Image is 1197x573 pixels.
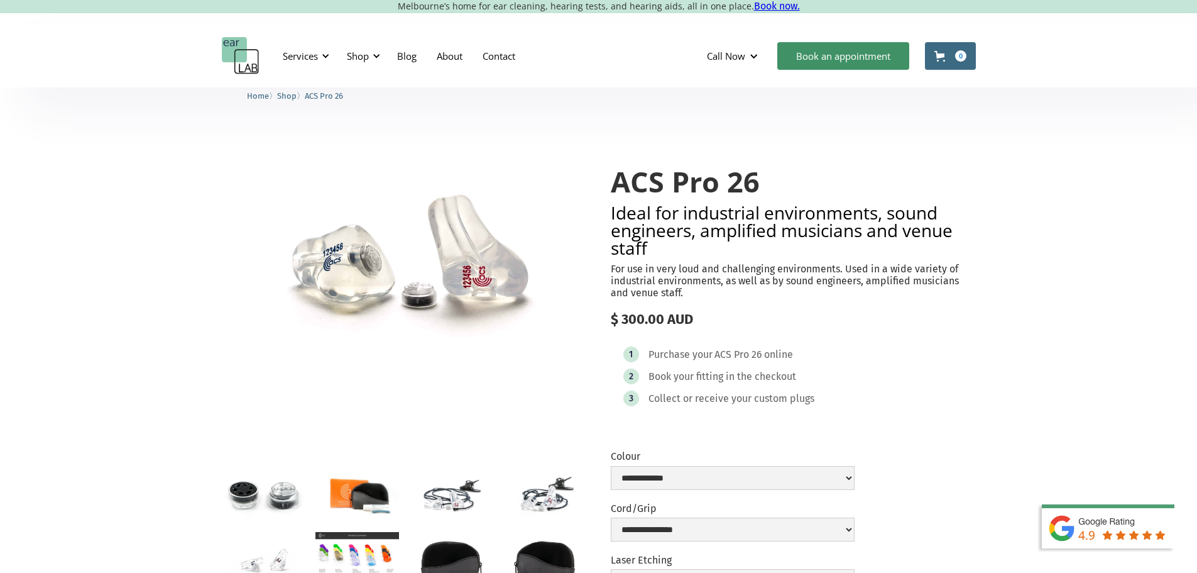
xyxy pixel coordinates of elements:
[611,503,855,515] label: Cord/Grip
[347,50,369,62] div: Shop
[611,263,976,299] p: For use in very loud and challenging environments. Used in a wide variety of industrial environme...
[222,37,260,75] a: home
[277,89,297,101] a: Shop
[611,204,976,257] h2: Ideal for industrial environments, sound engineers, amplified musicians and venue staff
[764,348,793,361] div: online
[305,91,343,101] span: ACS Pro 26
[409,467,493,522] a: open lightbox
[222,141,587,392] img: ACS Pro 26
[247,91,269,101] span: Home
[648,370,796,383] div: Book your fitting in the checkout
[714,348,762,361] div: ACS Pro 26
[629,394,633,403] div: 3
[629,372,633,381] div: 2
[611,450,855,462] label: Colour
[648,348,713,361] div: Purchase your
[777,42,909,70] a: Book an appointment
[648,392,814,405] div: Collect or receive your custom plugs
[473,38,525,74] a: Contact
[387,38,427,74] a: Blog
[283,50,318,62] div: Services
[697,37,771,75] div: Call Now
[611,554,855,566] label: Laser Etching
[222,467,305,522] a: open lightbox
[305,89,343,101] a: ACS Pro 26
[503,467,586,522] a: open lightbox
[611,311,976,328] div: $ 300.00 AUD
[339,37,384,75] div: Shop
[315,467,399,523] a: open lightbox
[277,89,305,103] li: 〉
[247,89,277,103] li: 〉
[611,166,976,197] h1: ACS Pro 26
[955,50,966,62] div: 0
[222,141,587,392] a: open lightbox
[275,37,333,75] div: Services
[277,91,297,101] span: Shop
[707,50,745,62] div: Call Now
[427,38,473,74] a: About
[925,42,976,70] a: Open cart
[629,350,633,359] div: 1
[247,89,269,101] a: Home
